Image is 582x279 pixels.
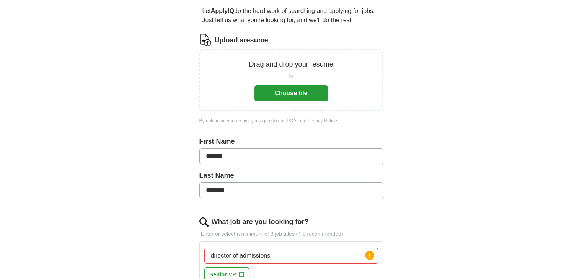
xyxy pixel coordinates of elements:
[204,248,378,264] input: Type a job title and press enter
[199,170,383,181] label: Last Name
[308,118,337,123] a: Privacy Notice
[199,3,383,28] p: Let do the hard work of searching and applying for jobs. Just tell us what you're looking for, an...
[199,136,383,147] label: First Name
[249,59,333,70] p: Drag and drop your resume
[211,8,234,14] strong: ApplyIQ
[286,118,297,123] a: T&Cs
[215,35,268,45] label: Upload a resume
[212,217,309,227] label: What job are you looking for?
[289,73,293,81] span: or
[210,271,236,279] span: Senior VP
[199,117,383,124] div: By uploading your resume you agree to our and .
[254,85,328,101] button: Choose file
[199,34,212,46] img: CV Icon
[199,230,383,238] p: Enter or select a minimum of 3 job titles (4-8 recommended)
[199,217,209,227] img: search.png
